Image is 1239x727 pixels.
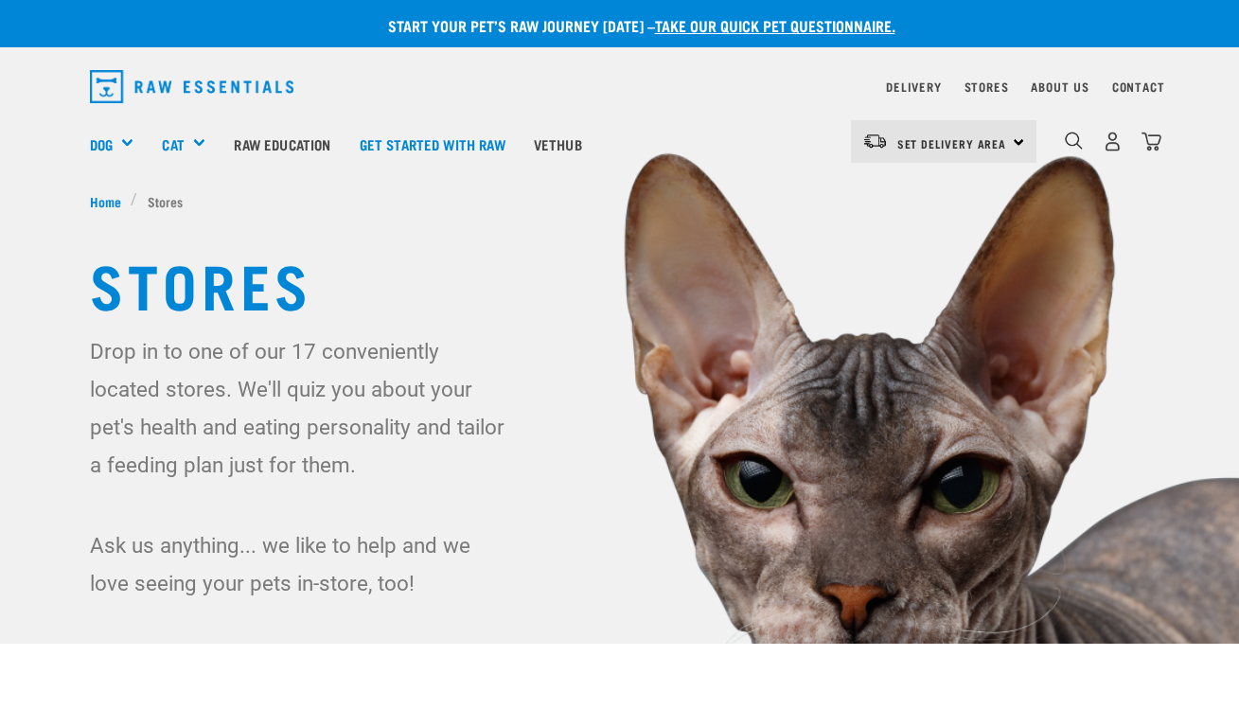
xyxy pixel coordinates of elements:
nav: dropdown navigation [75,62,1165,111]
span: Set Delivery Area [897,140,1007,147]
h1: Stores [90,249,1150,317]
p: Ask us anything... we like to help and we love seeing your pets in-store, too! [90,526,514,602]
a: Contact [1112,83,1165,90]
a: Dog [90,133,113,155]
p: Drop in to one of our 17 conveniently located stores. We'll quiz you about your pet's health and ... [90,332,514,484]
a: Cat [162,133,184,155]
span: Home [90,191,121,211]
img: home-icon-1@2x.png [1065,132,1083,150]
a: Raw Education [220,106,345,182]
nav: breadcrumbs [90,191,1150,211]
img: home-icon@2x.png [1142,132,1161,151]
a: Vethub [520,106,596,182]
img: Raw Essentials Logo [90,70,294,103]
a: Delivery [886,83,941,90]
a: About Us [1031,83,1089,90]
a: Home [90,191,132,211]
a: take our quick pet questionnaire. [655,21,895,29]
a: Stores [965,83,1009,90]
a: Get started with Raw [345,106,520,182]
img: van-moving.png [862,133,888,150]
img: user.png [1103,132,1123,151]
